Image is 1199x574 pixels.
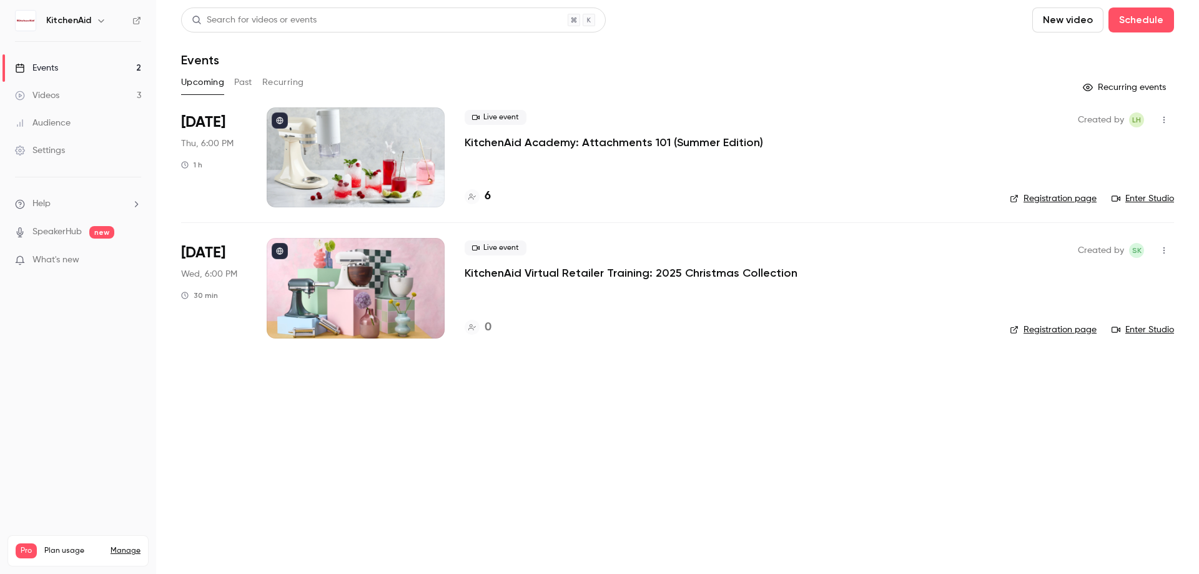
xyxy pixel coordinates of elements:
span: Wed, 6:00 PM [181,268,237,280]
span: Plan usage [44,546,103,556]
span: sk [1132,243,1142,258]
h1: Events [181,52,219,67]
img: KitchenAid [16,11,36,31]
button: New video [1032,7,1103,32]
span: Live event [465,240,526,255]
h4: 0 [485,319,491,336]
h6: KitchenAid [46,14,91,27]
div: 30 min [181,290,218,300]
button: Recurring events [1077,77,1174,97]
iframe: Noticeable Trigger [126,255,141,266]
div: Oct 22 Wed, 6:00 PM (Australia/Sydney) [181,238,247,338]
span: stephanie korlevska [1129,243,1144,258]
a: KitchenAid Virtual Retailer Training: 2025 Christmas Collection [465,265,797,280]
span: What's new [32,254,79,267]
div: Settings [15,144,65,157]
a: Registration page [1010,324,1097,336]
span: Help [32,197,51,210]
a: 6 [465,188,491,205]
a: 0 [465,319,491,336]
span: Created by [1078,243,1124,258]
span: Pro [16,543,37,558]
span: Leyna Hoang [1129,112,1144,127]
button: Recurring [262,72,304,92]
div: Audience [15,117,71,129]
div: Search for videos or events [192,14,317,27]
span: new [89,226,114,239]
span: Thu, 6:00 PM [181,137,234,150]
div: 1 h [181,160,202,170]
a: Enter Studio [1112,192,1174,205]
span: Live event [465,110,526,125]
span: LH [1132,112,1141,127]
button: Upcoming [181,72,224,92]
button: Past [234,72,252,92]
a: Enter Studio [1112,324,1174,336]
a: SpeakerHub [32,225,82,239]
div: Events [15,62,58,74]
div: Videos [15,89,59,102]
span: [DATE] [181,243,225,263]
a: Registration page [1010,192,1097,205]
span: [DATE] [181,112,225,132]
a: Manage [111,546,141,556]
button: Schedule [1108,7,1174,32]
span: Created by [1078,112,1124,127]
a: KitchenAid Academy: Attachments 101 (Summer Edition) [465,135,763,150]
div: Oct 16 Thu, 6:00 PM (Australia/Sydney) [181,107,247,207]
h4: 6 [485,188,491,205]
li: help-dropdown-opener [15,197,141,210]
